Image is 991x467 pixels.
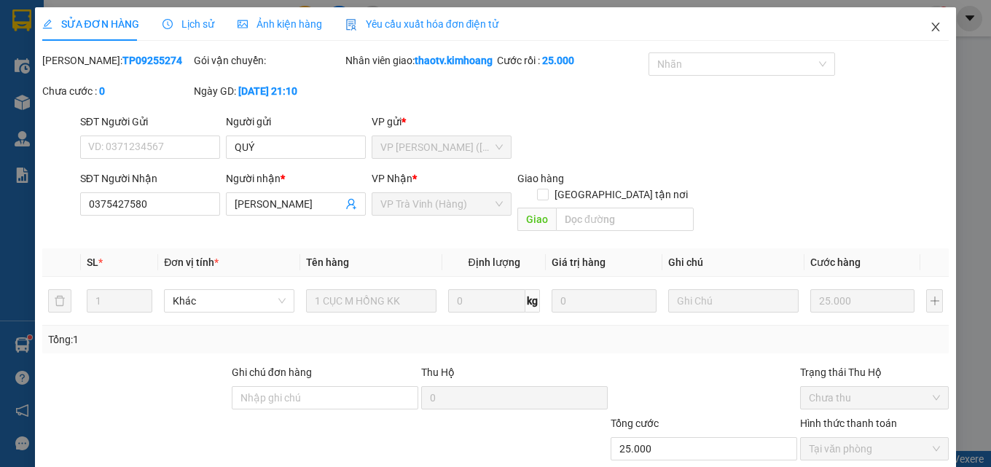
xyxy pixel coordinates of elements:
th: Ghi chú [662,248,804,277]
div: Người gửi [226,114,366,130]
div: Trạng thái Thu Hộ [800,364,949,380]
div: [PERSON_NAME]: [42,52,191,68]
input: Ghi Chú [668,289,799,313]
span: Tại văn phòng [809,438,940,460]
input: Ghi chú đơn hàng [232,386,418,409]
span: Ảnh kiện hàng [238,18,322,30]
b: 25.000 [542,55,574,66]
span: clock-circle [162,19,173,29]
input: Dọc đường [556,208,694,231]
input: 0 [810,289,915,313]
button: plus [926,289,943,313]
span: [PERSON_NAME] [78,93,166,106]
span: GIAO: [6,109,35,122]
span: Định lượng [469,256,520,268]
span: VP Trần Phú (Hàng) [380,136,503,158]
span: SL [87,256,98,268]
span: Chưa thu [809,387,940,409]
span: picture [238,19,248,29]
span: Giao [517,208,556,231]
label: Ghi chú đơn hàng [232,366,312,378]
div: Chưa cước : [42,83,191,99]
span: Lịch sử [162,18,214,30]
span: Yêu cầu xuất hóa đơn điện tử [345,18,499,30]
span: VP [PERSON_NAME] ([GEOGRAPHIC_DATA]) [6,63,146,90]
span: 0973666644 - [6,93,166,106]
span: Cước hàng [810,256,861,268]
div: VP gửi [372,114,512,130]
strong: BIÊN NHẬN GỬI HÀNG [49,8,169,22]
span: Tên hàng [306,256,349,268]
div: SĐT Người Nhận [80,170,220,187]
div: Nhân viên giao: [345,52,494,68]
div: Gói vận chuyển: [194,52,342,68]
b: [DATE] 21:10 [238,85,297,97]
label: Hình thức thanh toán [800,417,897,429]
b: thaotv.kimhoang [415,55,493,66]
div: SĐT Người Gửi [80,114,220,130]
span: LA LOAN [6,28,196,56]
span: Giá trị hàng [552,256,606,268]
div: Tổng: 1 [48,331,384,348]
span: VP [PERSON_NAME] (Hàng) - [6,28,196,56]
span: Đơn vị tính [164,256,219,268]
span: [GEOGRAPHIC_DATA] tận nơi [549,187,694,203]
span: user-add [345,198,357,210]
span: kg [525,289,540,313]
button: delete [48,289,71,313]
span: Tổng cước [611,417,659,429]
input: 0 [552,289,657,313]
span: close [930,21,941,33]
span: VP Nhận [372,173,412,184]
div: Ngày GD: [194,83,342,99]
b: 0 [99,85,105,97]
span: SỬA ĐƠN HÀNG [42,18,139,30]
button: Close [915,7,956,48]
b: TP09255274 [122,55,182,66]
span: Giao hàng [517,173,564,184]
input: VD: Bàn, Ghế [306,289,436,313]
div: Người nhận [226,170,366,187]
span: edit [42,19,52,29]
img: icon [345,19,357,31]
p: NHẬN: [6,63,213,90]
div: Cước rồi : [497,52,646,68]
span: Khác [173,290,286,312]
span: Thu Hộ [421,366,455,378]
p: GỬI: [6,28,213,56]
span: VP Trà Vinh (Hàng) [380,193,503,215]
